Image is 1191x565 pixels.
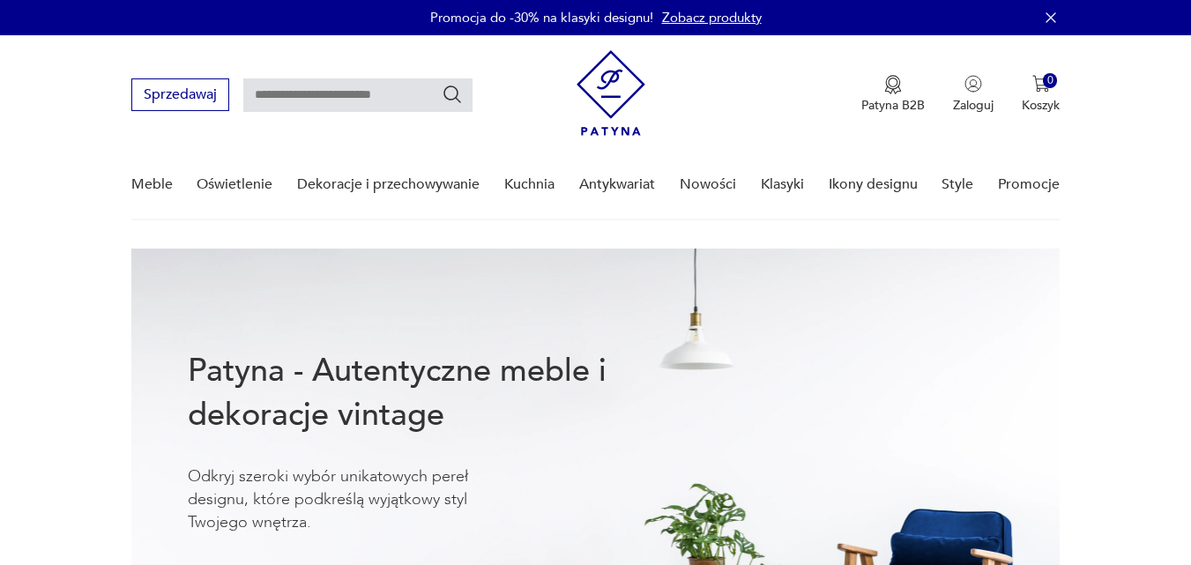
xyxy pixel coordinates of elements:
a: Oświetlenie [197,151,272,219]
p: Koszyk [1022,97,1060,114]
a: Klasyki [761,151,804,219]
button: Patyna B2B [861,75,925,114]
a: Ikony designu [829,151,918,219]
p: Patyna B2B [861,97,925,114]
p: Odkryj szeroki wybór unikatowych pereł designu, które podkreślą wyjątkowy styl Twojego wnętrza. [188,465,523,534]
a: Promocje [998,151,1060,219]
img: Ikona medalu [884,75,902,94]
img: Ikonka użytkownika [964,75,982,93]
button: Sprzedawaj [131,78,229,111]
a: Kuchnia [504,151,555,219]
a: Nowości [680,151,736,219]
a: Style [942,151,973,219]
h1: Patyna - Autentyczne meble i dekoracje vintage [188,349,664,437]
img: Patyna - sklep z meblami i dekoracjami vintage [577,50,645,136]
button: Szukaj [442,84,463,105]
a: Sprzedawaj [131,90,229,102]
button: 0Koszyk [1022,75,1060,114]
div: 0 [1043,73,1058,88]
a: Ikona medaluPatyna B2B [861,75,925,114]
a: Antykwariat [579,151,655,219]
a: Zobacz produkty [662,9,762,26]
img: Ikona koszyka [1032,75,1050,93]
a: Meble [131,151,173,219]
p: Zaloguj [953,97,994,114]
a: Dekoracje i przechowywanie [297,151,480,219]
button: Zaloguj [953,75,994,114]
p: Promocja do -30% na klasyki designu! [430,9,653,26]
